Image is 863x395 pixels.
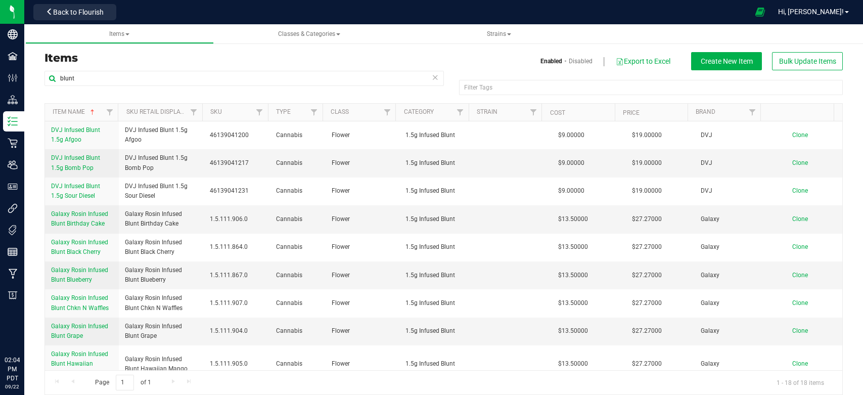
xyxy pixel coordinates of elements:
[276,108,291,115] a: Type
[210,298,264,308] span: 1.5.111.907.0
[8,95,18,105] inline-svg: Distribution
[33,4,116,20] button: Back to Flourish
[792,187,808,194] span: Clone
[792,159,818,166] a: Clone
[405,359,467,369] span: 1.5g Infused Blunt
[51,294,109,311] span: Galaxy Rosin Infused Blunt Chkn N Waffles
[125,293,198,313] span: Galaxy Rosin Infused Blunt Chkn N Waffles
[405,186,467,196] span: 1.5g Infused Blunt
[550,109,565,116] a: Cost
[701,186,762,196] span: DVJ
[627,184,667,198] span: $19.00000
[276,130,320,140] span: Cannabis
[792,243,818,250] a: Clone
[332,359,393,369] span: Flower
[210,108,222,115] a: SKU
[276,214,320,224] span: Cannabis
[768,375,832,390] span: 1 - 18 of 18 items
[51,323,108,339] span: Galaxy Rosin Infused Blunt Grape
[51,154,100,171] span: DVJ Infused Blunt 1.5g Bomb Pop
[792,272,808,279] span: Clone
[792,243,808,250] span: Clone
[125,125,198,145] span: DVJ Infused Blunt 1.5g Afgoo
[8,203,18,213] inline-svg: Integrations
[125,153,198,172] span: DVJ Infused Blunt 1.5g Bomb Pop
[116,375,134,390] input: 1
[51,126,100,143] span: DVJ Infused Blunt 1.5g Afgoo
[8,290,18,300] inline-svg: Billing
[53,108,97,115] a: Item Name
[553,128,589,143] span: $9.00000
[185,104,202,121] a: Filter
[553,156,589,170] span: $9.00000
[792,159,808,166] span: Clone
[792,272,818,279] a: Clone
[553,268,593,283] span: $13.50000
[126,108,202,115] a: Sku Retail Display Name
[405,326,467,336] span: 1.5g Infused Blunt
[51,182,113,201] a: DVJ Infused Blunt 1.5g Sour Diesel
[8,182,18,192] inline-svg: User Roles
[701,298,762,308] span: Galaxy
[744,104,760,121] a: Filter
[332,242,393,252] span: Flower
[477,108,497,115] a: Strain
[51,125,113,145] a: DVJ Infused Blunt 1.5g Afgoo
[627,156,667,170] span: $19.00000
[10,314,40,344] iframe: Resource center
[627,324,667,338] span: $27.27000
[792,131,818,139] a: Clone
[332,298,393,308] span: Flower
[51,183,100,199] span: DVJ Infused Blunt 1.5g Sour Diesel
[125,238,198,257] span: Galaxy Rosin Infused Blunt Black Cherry
[210,186,264,196] span: 46139041231
[553,296,593,311] span: $13.50000
[627,268,667,283] span: $27.27000
[627,128,667,143] span: $19.00000
[615,53,671,70] button: Export to Excel
[210,271,264,280] span: 1.5.111.867.0
[210,158,264,168] span: 46139041217
[125,355,198,374] span: Galaxy Rosin Infused Blunt Hawaiian Mango
[53,8,104,16] span: Back to Flourish
[405,242,467,252] span: 1.5g Infused Blunt
[627,357,667,371] span: $27.27000
[210,214,264,224] span: 1.5.111.906.0
[701,242,762,252] span: Galaxy
[405,271,467,280] span: 1.5g Infused Blunt
[8,138,18,148] inline-svg: Retail
[627,212,667,227] span: $27.27000
[8,160,18,170] inline-svg: Users
[379,104,395,121] a: Filter
[404,108,434,115] a: Category
[779,57,836,65] span: Bulk Update Items
[8,73,18,83] inline-svg: Configuration
[51,266,113,285] a: Galaxy Rosin Infused Blunt Blueberry
[51,293,113,313] a: Galaxy Rosin Infused Blunt Chkn N Waffles
[332,271,393,280] span: Flower
[792,131,808,139] span: Clone
[51,322,113,341] a: Galaxy Rosin Infused Blunt Grape
[405,158,467,168] span: 1.5g Infused Blunt
[792,187,818,194] a: Clone
[701,271,762,280] span: Galaxy
[627,240,667,254] span: $27.27000
[101,104,118,121] a: Filter
[432,71,439,84] span: Clear
[125,266,198,285] span: Galaxy Rosin Infused Blunt Blueberry
[278,30,340,37] span: Classes & Categories
[792,327,808,334] span: Clone
[276,326,320,336] span: Cannabis
[109,30,129,37] span: Items
[701,326,762,336] span: Galaxy
[210,326,264,336] span: 1.5.111.904.0
[691,52,762,70] button: Create New Item
[251,104,267,121] a: Filter
[8,116,18,126] inline-svg: Inventory
[553,324,593,338] span: $13.50000
[569,57,593,66] a: Disabled
[5,356,20,383] p: 02:04 PM PDT
[51,238,113,257] a: Galaxy Rosin Infused Blunt Black Cherry
[701,214,762,224] span: Galaxy
[8,29,18,39] inline-svg: Company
